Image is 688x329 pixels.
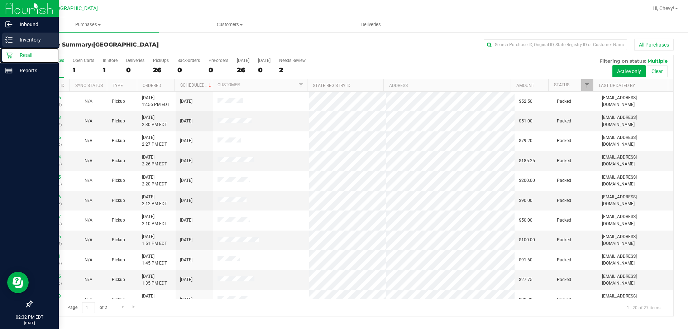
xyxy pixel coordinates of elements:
[237,58,249,63] div: [DATE]
[602,273,669,287] span: [EMAIL_ADDRESS][DOMAIN_NAME]
[599,83,635,88] a: Last Updated By
[258,58,271,63] div: [DATE]
[73,66,94,74] div: 1
[32,42,245,48] h3: Purchase Summary:
[218,82,240,87] a: Customer
[159,17,300,32] a: Customers
[602,134,669,148] span: [EMAIL_ADDRESS][DOMAIN_NAME]
[85,218,92,223] span: Not Applicable
[300,17,442,32] a: Deliveries
[126,58,144,63] div: Deliveries
[180,276,192,283] span: [DATE]
[180,177,192,184] span: [DATE]
[153,58,169,63] div: PickUps
[13,20,56,29] p: Inbound
[634,39,674,51] button: All Purchases
[85,118,92,124] span: Not Applicable
[85,257,92,263] button: N/A
[279,58,306,63] div: Needs Review
[142,114,167,128] span: [DATE] 2:30 PM EDT
[85,237,92,242] span: Not Applicable
[519,137,532,144] span: $79.20
[602,253,669,267] span: [EMAIL_ADDRESS][DOMAIN_NAME]
[85,276,92,283] button: N/A
[557,276,571,283] span: Packed
[41,95,61,100] a: 12003415
[557,257,571,263] span: Packed
[113,83,123,88] a: Type
[143,83,161,88] a: Ordered
[180,118,192,125] span: [DATE]
[13,35,56,44] p: Inventory
[142,213,167,227] span: [DATE] 2:10 PM EDT
[279,66,306,74] div: 2
[519,296,532,303] span: $20.00
[142,194,167,207] span: [DATE] 2:12 PM EDT
[209,58,228,63] div: Pre-orders
[85,177,92,184] button: N/A
[653,5,674,11] span: Hi, Chevy!
[112,137,125,144] span: Pickup
[599,58,646,64] span: Filtering on status:
[85,158,92,163] span: Not Applicable
[177,58,200,63] div: Back-orders
[112,257,125,263] span: Pickup
[41,234,61,239] a: 12003825
[519,98,532,105] span: $52.50
[85,98,92,105] button: N/A
[647,65,668,77] button: Clear
[519,197,532,204] span: $90.00
[557,237,571,243] span: Packed
[85,99,92,104] span: Not Applicable
[3,320,56,326] p: [DATE]
[180,137,192,144] span: [DATE]
[85,137,92,144] button: N/A
[177,66,200,74] div: 0
[13,51,56,59] p: Retail
[602,114,669,128] span: [EMAIL_ADDRESS][DOMAIN_NAME]
[112,118,125,125] span: Pickup
[602,293,669,306] span: [EMAIL_ADDRESS][DOMAIN_NAME]
[142,95,169,108] span: [DATE] 12:56 PM EDT
[41,294,61,299] a: 12001859
[516,83,534,88] a: Amount
[557,118,571,125] span: Packed
[112,158,125,164] span: Pickup
[5,36,13,43] inline-svg: Inventory
[612,65,646,77] button: Active only
[41,274,61,279] a: 12003655
[519,237,535,243] span: $100.00
[85,118,92,125] button: N/A
[142,134,167,148] span: [DATE] 2:27 PM EDT
[85,178,92,183] span: Not Applicable
[85,197,92,204] button: N/A
[142,154,167,168] span: [DATE] 2:26 PM EDT
[103,58,118,63] div: In Store
[602,233,669,247] span: [EMAIL_ADDRESS][DOMAIN_NAME]
[118,302,128,312] a: Go to the next page
[126,66,144,74] div: 0
[602,95,669,108] span: [EMAIL_ADDRESS][DOMAIN_NAME]
[112,98,125,105] span: Pickup
[85,198,92,203] span: Not Applicable
[519,217,532,224] span: $50.00
[180,217,192,224] span: [DATE]
[112,217,125,224] span: Pickup
[352,21,391,28] span: Deliveries
[85,277,92,282] span: Not Applicable
[180,257,192,263] span: [DATE]
[519,118,532,125] span: $51.00
[519,257,532,263] span: $91.60
[142,293,167,306] span: [DATE] 8:24 AM EDT
[5,67,13,74] inline-svg: Reports
[180,83,213,88] a: Scheduled
[3,314,56,320] p: 02:32 PM EDT
[112,296,125,303] span: Pickup
[5,21,13,28] inline-svg: Inbound
[142,253,167,267] span: [DATE] 1:45 PM EDT
[557,177,571,184] span: Packed
[41,155,61,160] a: 12004044
[5,52,13,59] inline-svg: Retail
[61,302,113,313] span: Page of 2
[112,197,125,204] span: Pickup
